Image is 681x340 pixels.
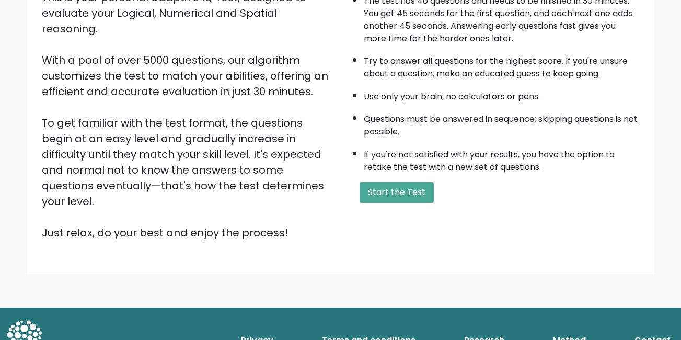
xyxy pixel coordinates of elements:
[364,108,640,138] li: Questions must be answered in sequence; skipping questions is not possible.
[360,182,434,203] button: Start the Test
[364,50,640,80] li: Try to answer all questions for the highest score. If you're unsure about a question, make an edu...
[364,143,640,174] li: If you're not satisfied with your results, you have the option to retake the test with a new set ...
[364,85,640,103] li: Use only your brain, no calculators or pens.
